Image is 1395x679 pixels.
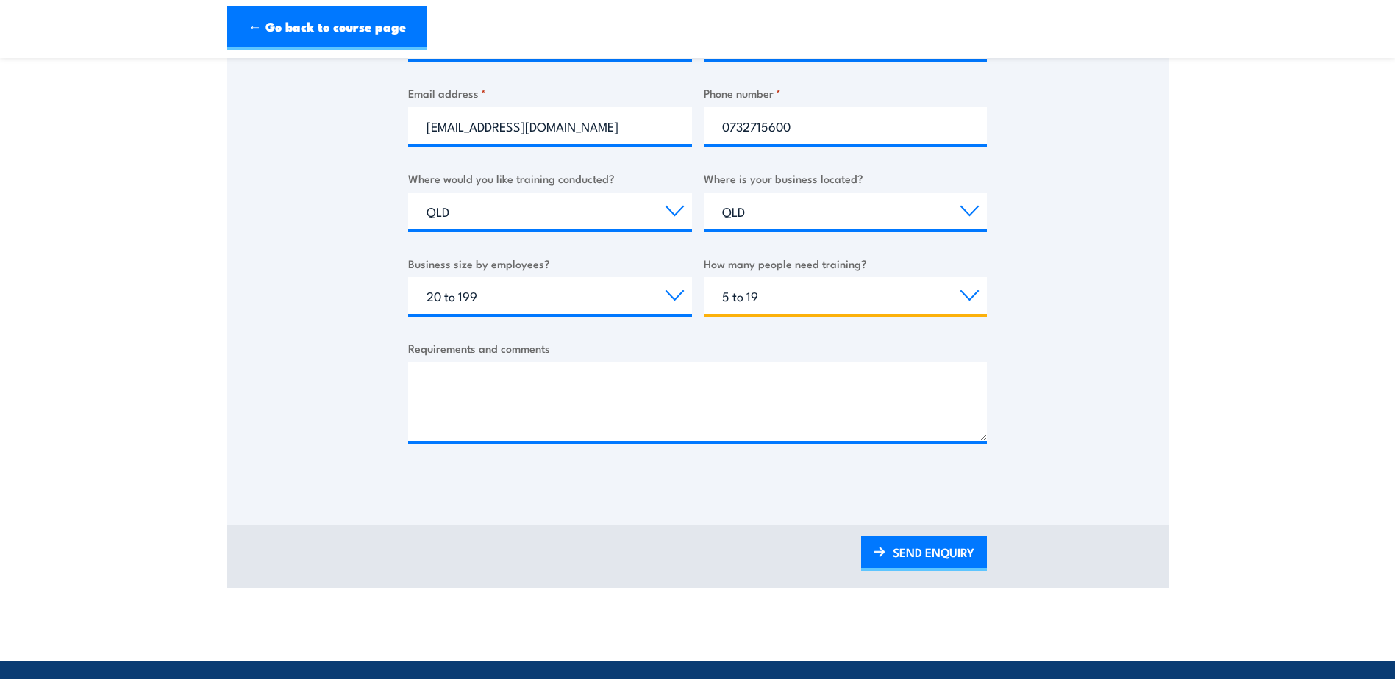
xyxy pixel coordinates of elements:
[408,255,692,272] label: Business size by employees?
[704,85,988,101] label: Phone number
[704,170,988,187] label: Where is your business located?
[861,536,987,571] a: SEND ENQUIRY
[227,6,427,50] a: ← Go back to course page
[408,339,987,356] label: Requirements and comments
[408,170,692,187] label: Where would you like training conducted?
[408,85,692,101] label: Email address
[704,255,988,272] label: How many people need training?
